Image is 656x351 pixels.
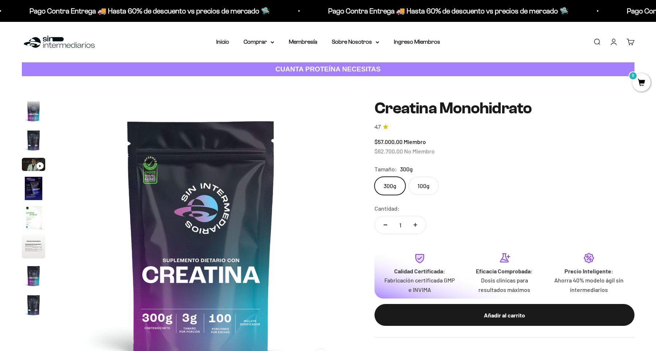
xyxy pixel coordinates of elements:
[216,39,229,45] a: Inicio
[22,177,45,200] img: Creatina Monohidrato
[468,276,541,294] p: Dosis clínicas para resultados máximos
[375,216,396,234] button: Reducir cantidad
[22,235,45,261] button: Ir al artículo 6
[22,293,45,317] img: Creatina Monohidrato
[374,138,403,145] span: $57.000,00
[22,129,45,154] button: Ir al artículo 2
[22,158,45,173] button: Ir al artículo 3
[404,138,426,145] span: Miembro
[632,79,651,87] a: 0
[22,293,45,319] button: Ir al artículo 8
[394,39,440,45] a: Ingreso Miembros
[374,123,634,131] a: 4.74.7 de 5.0 estrellas
[374,164,397,174] legend: Tamaño:
[22,177,45,202] button: Ir al artículo 4
[22,206,45,231] button: Ir al artículo 5
[389,311,620,320] div: Añadir al carrito
[476,268,533,274] strong: Eficacia Comprobada:
[383,276,456,294] p: Fabricación certificada GMP e INVIMA
[244,37,274,47] summary: Comprar
[374,204,400,213] label: Cantidad:
[332,37,379,47] summary: Sobre Nosotros
[22,264,45,288] img: Creatina Monohidrato
[22,206,45,229] img: Creatina Monohidrato
[22,129,45,152] img: Creatina Monohidrato
[22,235,45,258] img: Creatina Monohidrato
[23,5,263,17] p: Pago Contra Entrega 🚚 Hasta 60% de descuento vs precios de mercado 🛸
[405,216,426,234] button: Aumentar cantidad
[552,276,625,294] p: Ahorra 40% modelo ágil sin intermediarios
[374,148,403,155] span: $62.700,00
[374,304,634,326] button: Añadir al carrito
[22,100,45,123] img: Creatina Monohidrato
[394,268,445,274] strong: Calidad Certificada:
[22,264,45,290] button: Ir al artículo 7
[275,65,381,73] strong: CUANTA PROTEÍNA NECESITAS
[374,123,381,131] span: 4.7
[289,39,317,45] a: Membresía
[564,268,613,274] strong: Precio Inteligente:
[374,100,634,117] h1: Creatina Monohidrato
[321,5,562,17] p: Pago Contra Entrega 🚚 Hasta 60% de descuento vs precios de mercado 🛸
[400,164,413,174] span: 300g
[629,71,637,80] mark: 0
[404,148,435,155] span: No Miembro
[22,100,45,125] button: Ir al artículo 1
[22,62,634,77] a: CUANTA PROTEÍNA NECESITAS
